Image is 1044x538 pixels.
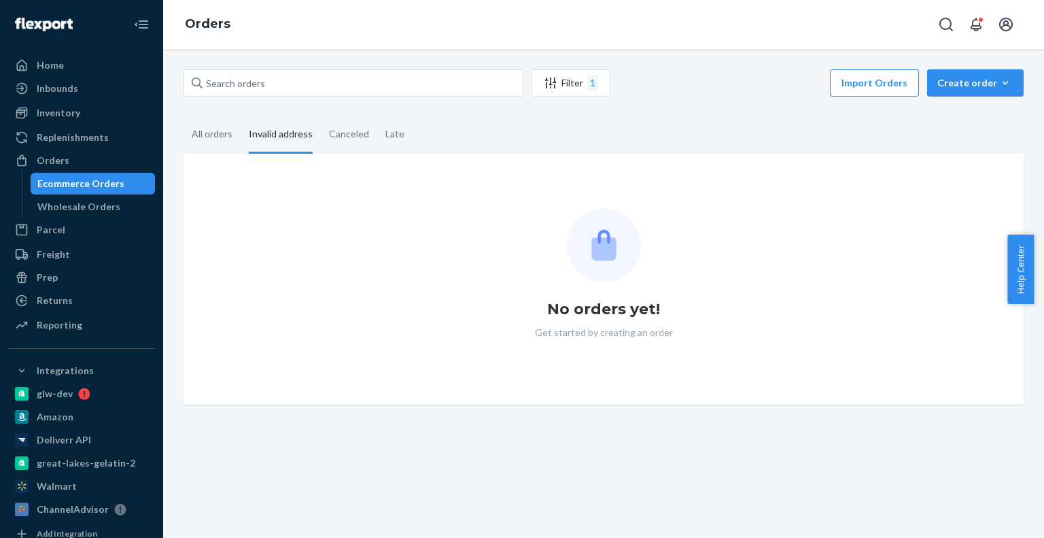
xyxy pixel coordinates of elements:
button: Open Search Box [933,11,960,38]
a: Reporting [8,314,155,336]
div: Inventory [37,106,80,120]
div: Returns [37,294,73,307]
div: Orders [37,154,69,167]
a: great-lakes-gelatin-2 [8,452,155,474]
div: Walmart [37,480,77,493]
div: 1 [587,75,598,91]
a: Deliverr API [8,429,155,451]
a: Home [8,54,155,76]
a: Returns [8,290,155,312]
div: great-lakes-gelatin-2 [37,456,135,470]
ol: breadcrumbs [174,5,241,44]
div: Inbounds [37,82,78,95]
button: Import Orders [830,69,919,97]
button: Close Navigation [128,11,155,38]
div: Integrations [37,364,94,377]
div: Amazon [37,410,73,424]
a: Wholesale Orders [31,196,156,218]
button: Integrations [8,360,155,382]
a: Orders [8,150,155,171]
a: Prep [8,267,155,288]
a: Inventory [8,102,155,124]
div: Freight [37,248,70,261]
div: Canceled [329,116,369,152]
button: Create order [927,69,1024,97]
a: Replenishments [8,127,155,148]
div: Reporting [37,318,82,332]
div: Parcel [37,223,65,237]
input: Search orders [184,69,523,97]
img: Empty list [567,208,641,282]
a: Walmart [8,475,155,497]
a: ChannelAdvisor [8,499,155,520]
div: Late [385,116,404,152]
div: ChannelAdvisor [37,503,109,516]
a: Amazon [8,406,155,428]
p: Get started by creating an order [535,326,673,339]
button: Filter [532,69,610,97]
a: Freight [8,243,155,265]
h1: No orders yet! [547,299,660,320]
a: glw-dev [8,383,155,405]
a: Parcel [8,219,155,241]
div: Prep [37,271,58,284]
button: Open notifications [962,11,990,38]
img: Flexport logo [15,18,73,31]
a: Ecommerce Orders [31,173,156,195]
button: Open account menu [992,11,1020,38]
div: Create order [937,76,1013,90]
div: Invalid address [249,116,313,154]
button: Help Center [1007,235,1034,304]
div: Wholesale Orders [37,200,120,214]
div: All orders [192,116,232,152]
a: Orders [185,16,230,31]
div: Deliverr API [37,433,91,447]
div: Home [37,58,64,72]
div: glw-dev [37,387,73,401]
div: Ecommerce Orders [37,177,124,190]
div: Filter [532,75,610,91]
a: Inbounds [8,78,155,99]
iframe: Opens a widget where you can chat to one of our agents [958,497,1030,531]
div: Replenishments [37,131,109,144]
